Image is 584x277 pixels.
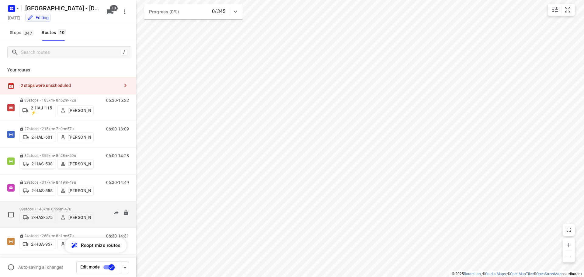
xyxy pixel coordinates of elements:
button: Lock route [123,209,129,216]
p: 39 stops • 148km • 6h55m [19,207,94,211]
button: [PERSON_NAME] [57,106,94,115]
button: 10 [104,6,116,18]
p: [PERSON_NAME] [68,215,91,220]
span: 347 [23,30,34,36]
p: 29 stops • 317km • 8h19m [19,180,94,185]
button: More [119,6,131,18]
span: • [68,153,69,158]
span: 10 [58,29,66,35]
p: 2-HAJ-115 ⚡ [31,106,53,115]
button: Send to driver [110,207,122,219]
button: 2-HAS-555 [19,186,56,196]
a: OpenMapTiles [510,272,534,276]
button: Fit zoom [561,4,574,16]
div: Progress (0%)0/345 [144,4,243,19]
div: / [121,49,127,56]
h5: Rename [23,3,102,13]
span: • [68,180,69,185]
span: 50u [69,153,76,158]
p: 2-HAL-601 [31,135,53,140]
p: 0/345 [212,8,225,15]
a: Routetitan [464,272,481,276]
p: 2-HAS-555 [31,188,53,193]
p: [PERSON_NAME] [68,135,91,140]
button: Map settings [549,4,561,16]
button: [PERSON_NAME] [57,213,94,222]
p: 06:00-14:28 [106,153,129,158]
p: [PERSON_NAME] [68,161,91,166]
button: 2-HAJ-115 ⚡ [19,104,56,117]
p: 2-HAS-575 [31,215,53,220]
button: 2-HBA-957 [19,239,56,249]
button: 2-HAS-538 [19,159,56,169]
span: • [63,207,64,211]
button: 2-HAL-601 [19,132,56,142]
p: Your routes [7,67,129,73]
p: [PERSON_NAME] [68,188,91,193]
h5: Project date [5,14,23,21]
p: Auto-saving all changes [18,265,63,270]
span: Stops [10,29,36,36]
button: [PERSON_NAME] [57,186,94,196]
div: You are currently in edit mode. [27,15,49,21]
input: Search routes [21,48,121,57]
p: 2-HBA-957 [31,242,53,247]
p: 06:00-13:09 [106,126,129,131]
span: 72u [69,98,76,102]
div: Driver app settings [121,263,129,271]
span: Edit mode [80,265,100,269]
button: Reoptimize routes [64,238,127,253]
button: [PERSON_NAME] [57,132,94,142]
p: 06:30-15:22 [106,98,129,103]
span: • [66,234,67,238]
p: 27 stops • 215km • 7h9m [19,126,94,131]
p: 33 stops • 185km • 8h52m [19,98,94,102]
span: 10 [110,5,118,11]
button: [PERSON_NAME] [57,159,94,169]
a: OpenStreetMap [536,272,561,276]
span: • [68,98,69,102]
span: Reoptimize routes [81,241,120,249]
div: 2 stops were unscheduled [21,83,119,88]
button: [PERSON_NAME] [57,239,94,249]
button: 2-HAS-575 [19,213,56,222]
div: small contained button group [548,4,575,16]
span: 57u [67,126,74,131]
a: Stadia Maps [485,272,506,276]
span: 47u [64,207,71,211]
p: 06:30-14:49 [106,180,129,185]
div: Routes [42,29,68,36]
li: © 2025 , © , © © contributors [452,272,582,276]
span: • [66,126,67,131]
span: Select [5,209,17,221]
p: 2-HAS-538 [31,161,53,166]
span: Progress (0%) [149,9,179,15]
p: 06:30-14:31 [106,234,129,238]
span: 67u [67,234,74,238]
span: 49u [69,180,76,185]
p: 32 stops • 355km • 8h28m [19,153,94,158]
p: 24 stops • 268km • 8h1m [19,234,94,238]
p: [PERSON_NAME] [68,108,91,113]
